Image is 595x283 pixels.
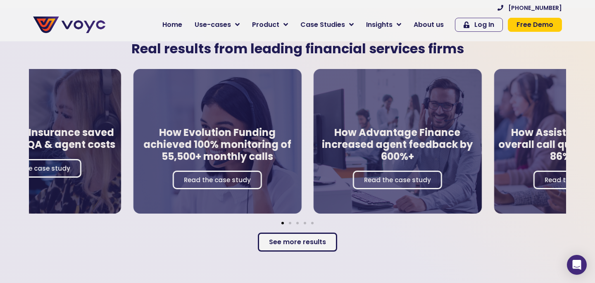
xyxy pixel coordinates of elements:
span: Log In [474,21,494,28]
span: Product [252,20,279,30]
span: Read the case study [184,177,251,183]
span: Go to slide 3 [296,222,299,224]
a: Read the case study [173,171,262,190]
span: About us [414,20,444,30]
div: 2 / 5 [129,65,305,218]
div: 3 / 5 [309,65,486,218]
span: Go to slide 5 [311,222,314,224]
a: Case Studies [294,17,360,33]
a: Read the case study [353,171,442,190]
div: Carousel [29,65,566,224]
h4: How Advantage Finance increased agent feedback by 600%+ [318,127,478,162]
h4: How Evolution Funding achieved 100% monitoring of 55,500+ monthly calls [137,127,297,162]
a: [PHONE_NUMBER] [497,5,562,11]
a: Log In [455,18,503,32]
h2: Real results from leading financial services firms [29,41,566,57]
a: About us [407,17,450,33]
img: voyc-full-logo [33,17,105,33]
span: See more results [269,239,326,245]
span: Use-cases [195,20,231,30]
span: Go to slide 4 [304,222,306,224]
a: See more results [258,233,337,252]
a: Use-cases [188,17,246,33]
a: Insights [360,17,407,33]
span: Insights [366,20,393,30]
span: Free Demo [516,21,553,28]
div: Open Intercom Messenger [567,255,587,275]
a: Product [246,17,294,33]
span: Read the case study [3,165,70,171]
span: Home [162,20,182,30]
span: Go to slide 1 [281,222,284,224]
span: [PHONE_NUMBER] [508,5,562,11]
span: Go to slide 2 [289,222,291,224]
a: Free Demo [508,18,562,32]
span: Case Studies [300,20,345,30]
span: Read the case study [364,177,431,183]
a: Home [156,17,188,33]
